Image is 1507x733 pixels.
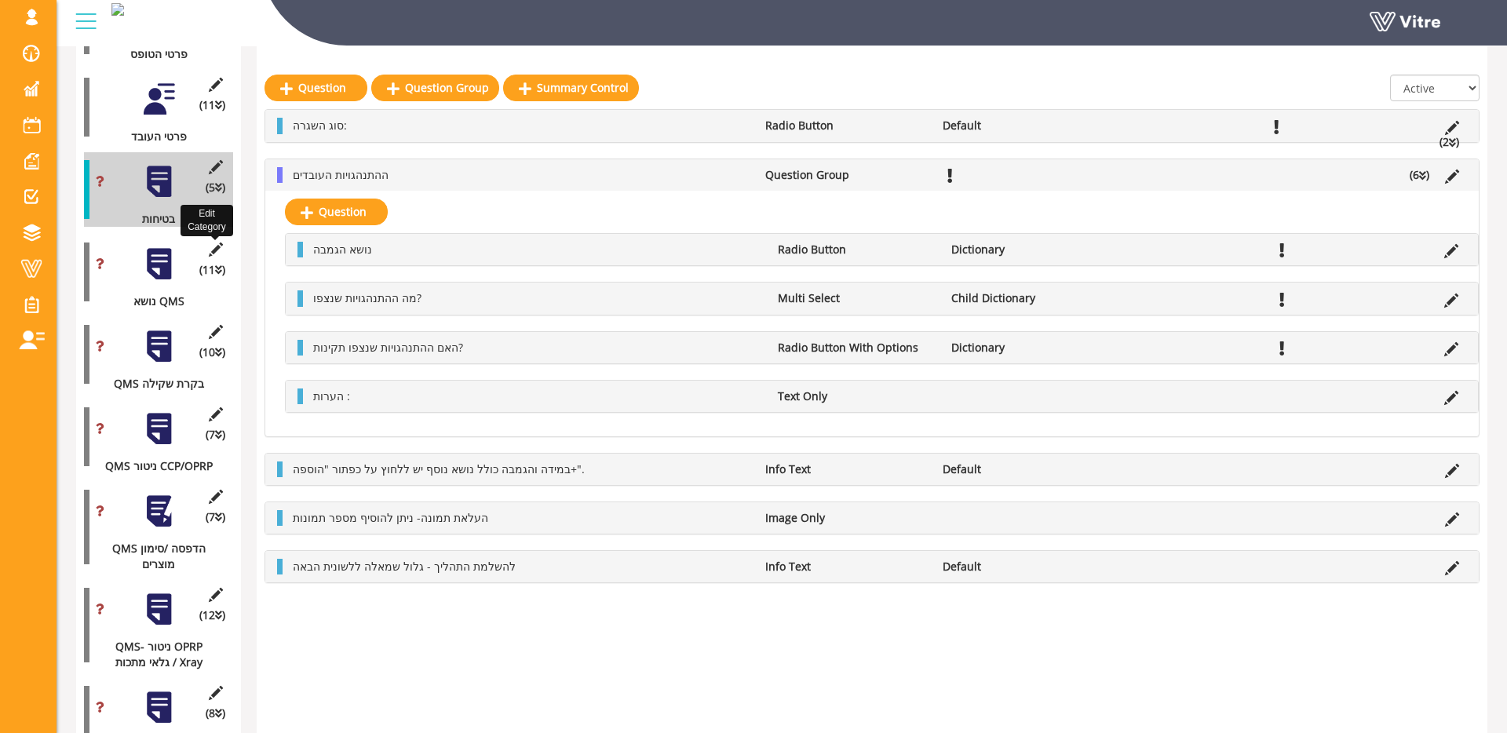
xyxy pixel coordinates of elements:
[199,607,225,623] span: (12 )
[1402,167,1437,183] li: (6 )
[935,559,1112,574] li: Default
[313,340,463,355] span: האם ההתנהגויות שנצפו תקינות?
[1432,134,1467,150] li: (2 )
[84,458,221,474] div: QMS ניטור CCP/OPRP
[206,427,225,443] span: (7 )
[313,242,372,257] span: נושא הגמבה
[206,180,225,195] span: (5 )
[757,167,935,183] li: Question Group
[313,388,350,403] span: הערות :
[199,345,225,360] span: (10 )
[943,242,1118,257] li: Dictionary
[84,211,221,227] div: בטיחות
[199,262,225,278] span: (11 )
[770,388,944,404] li: Text Only
[84,541,221,572] div: QMS הדפסה /סימון מוצרים
[84,639,221,670] div: QMS- ניטור OPRP גלאי מתכות / Xray
[293,118,347,133] span: סוג השגרה:
[84,129,221,144] div: פרטי העובד
[757,461,935,477] li: Info Text
[84,46,221,62] div: פרטי הטופס
[770,290,944,306] li: Multi Select
[206,509,225,525] span: (7 )
[935,118,1112,133] li: Default
[206,706,225,721] span: (8 )
[313,290,421,305] span: מה ההתנהגויות שנצפו?
[111,3,124,16] img: 6a1c1025-01a5-4064-bb0d-63c8ef2f26d0.png
[757,118,935,133] li: Radio Button
[84,376,221,392] div: QMS בקרת שקילה
[943,290,1118,306] li: Child Dictionary
[285,199,388,225] a: Question
[265,75,367,101] a: Question
[293,510,488,525] span: העלאת תמונה- ניתן להוסיף מספר תמונות
[84,294,221,309] div: נושא QMS
[943,340,1118,356] li: Dictionary
[293,167,389,182] span: ההתנהגויות העובדים
[181,205,233,236] div: Edit Category
[770,242,944,257] li: Radio Button
[757,510,935,526] li: Image Only
[935,461,1112,477] li: Default
[199,97,225,113] span: (11 )
[293,461,585,476] span: במידה והגמבה כולל נושא נוסף יש ללחוץ על כפתור "הוספה+".
[293,559,516,574] span: להשלמת התהליך - גלול שמאלה ללשונית הבאה
[503,75,639,101] a: Summary Control
[371,75,499,101] a: Question Group
[770,340,944,356] li: Radio Button With Options
[757,559,935,574] li: Info Text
